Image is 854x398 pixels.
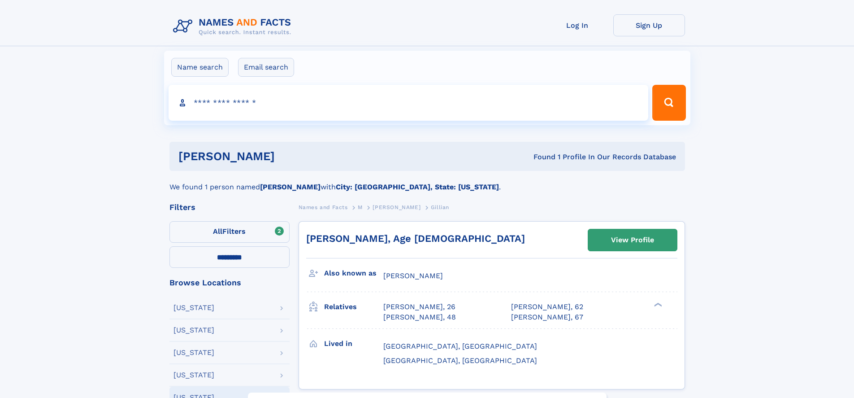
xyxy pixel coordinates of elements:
[336,183,499,191] b: City: [GEOGRAPHIC_DATA], State: [US_STATE]
[169,279,290,287] div: Browse Locations
[511,302,583,312] a: [PERSON_NAME], 62
[169,203,290,211] div: Filters
[588,229,677,251] a: View Profile
[431,204,449,210] span: Gillian
[383,356,537,365] span: [GEOGRAPHIC_DATA], [GEOGRAPHIC_DATA]
[358,204,363,210] span: M
[373,201,420,213] a: [PERSON_NAME]
[173,304,214,311] div: [US_STATE]
[542,14,613,36] a: Log In
[324,266,383,281] h3: Also known as
[173,327,214,334] div: [US_STATE]
[324,336,383,351] h3: Lived in
[383,271,443,280] span: [PERSON_NAME]
[169,14,299,39] img: Logo Names and Facts
[511,312,583,322] a: [PERSON_NAME], 67
[652,85,685,121] button: Search Button
[178,151,404,162] h1: [PERSON_NAME]
[373,204,420,210] span: [PERSON_NAME]
[169,85,649,121] input: search input
[173,372,214,379] div: [US_STATE]
[260,183,321,191] b: [PERSON_NAME]
[383,302,455,312] a: [PERSON_NAME], 26
[169,221,290,243] label: Filters
[404,152,676,162] div: Found 1 Profile In Our Records Database
[171,58,229,77] label: Name search
[299,201,348,213] a: Names and Facts
[173,349,214,356] div: [US_STATE]
[383,312,456,322] a: [PERSON_NAME], 48
[169,171,685,192] div: We found 1 person named with .
[324,299,383,315] h3: Relatives
[213,227,222,236] span: All
[613,14,685,36] a: Sign Up
[383,342,537,350] span: [GEOGRAPHIC_DATA], [GEOGRAPHIC_DATA]
[358,201,363,213] a: M
[652,302,663,308] div: ❯
[611,230,654,250] div: View Profile
[306,233,525,244] a: [PERSON_NAME], Age [DEMOGRAPHIC_DATA]
[238,58,294,77] label: Email search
